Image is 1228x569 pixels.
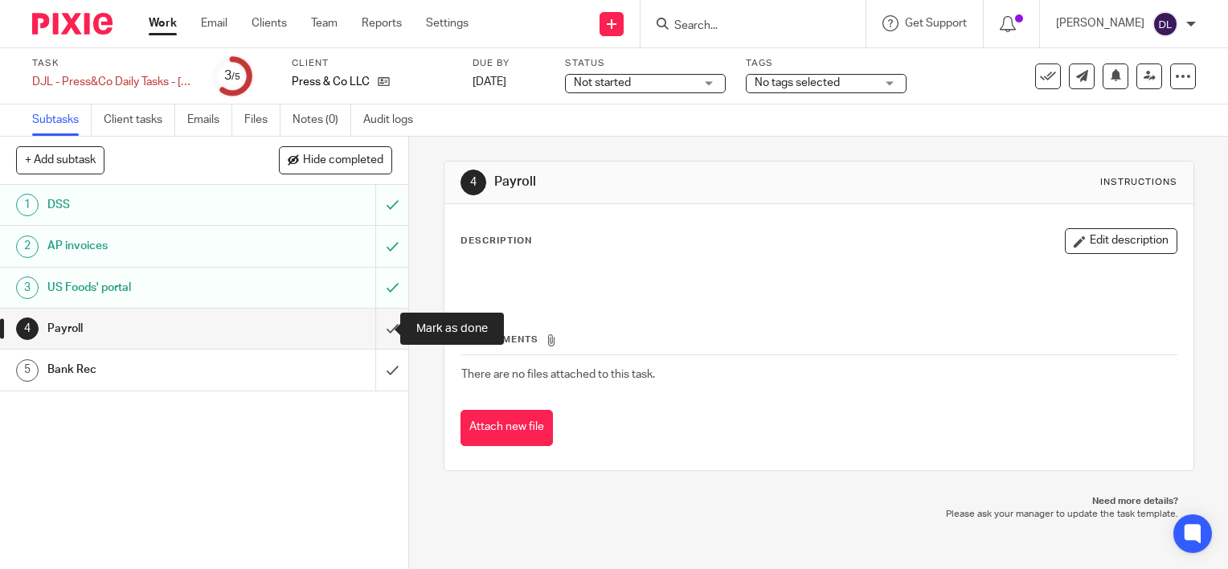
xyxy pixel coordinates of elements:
[460,410,553,446] button: Attach new file
[16,194,39,216] div: 1
[460,235,532,248] p: Description
[460,508,1178,521] p: Please ask your manager to update the task template.
[149,15,177,31] a: Work
[47,317,256,341] h1: Payroll
[32,104,92,136] a: Subtasks
[104,104,175,136] a: Client tasks
[47,234,256,258] h1: AP invoices
[16,359,39,382] div: 5
[460,495,1178,508] p: Need more details?
[47,276,256,300] h1: US Foods' portal
[244,104,280,136] a: Files
[224,67,240,85] div: 3
[16,317,39,340] div: 4
[673,19,817,34] input: Search
[755,77,840,88] span: No tags selected
[16,276,39,299] div: 3
[47,193,256,217] h1: DSS
[461,335,538,344] span: Attachments
[32,74,193,90] div: DJL - Press&amp;Co Daily Tasks - Tuesday
[32,13,113,35] img: Pixie
[1100,176,1177,189] div: Instructions
[16,235,39,258] div: 2
[905,18,967,29] span: Get Support
[292,57,452,70] label: Client
[279,146,392,174] button: Hide completed
[473,76,506,88] span: [DATE]
[32,74,193,90] div: DJL - Press&Co Daily Tasks - [DATE]
[187,104,232,136] a: Emails
[1056,15,1144,31] p: [PERSON_NAME]
[32,57,193,70] label: Task
[1065,228,1177,254] button: Edit description
[494,174,853,190] h1: Payroll
[201,15,227,31] a: Email
[565,57,726,70] label: Status
[311,15,338,31] a: Team
[303,154,383,167] span: Hide completed
[426,15,469,31] a: Settings
[574,77,631,88] span: Not started
[473,57,545,70] label: Due by
[746,57,907,70] label: Tags
[460,170,486,195] div: 4
[231,72,240,81] small: /5
[252,15,287,31] a: Clients
[47,358,256,382] h1: Bank Rec
[293,104,351,136] a: Notes (0)
[292,74,370,90] p: Press & Co LLC
[363,104,425,136] a: Audit logs
[461,369,655,380] span: There are no files attached to this task.
[362,15,402,31] a: Reports
[16,146,104,174] button: + Add subtask
[1152,11,1178,37] img: svg%3E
